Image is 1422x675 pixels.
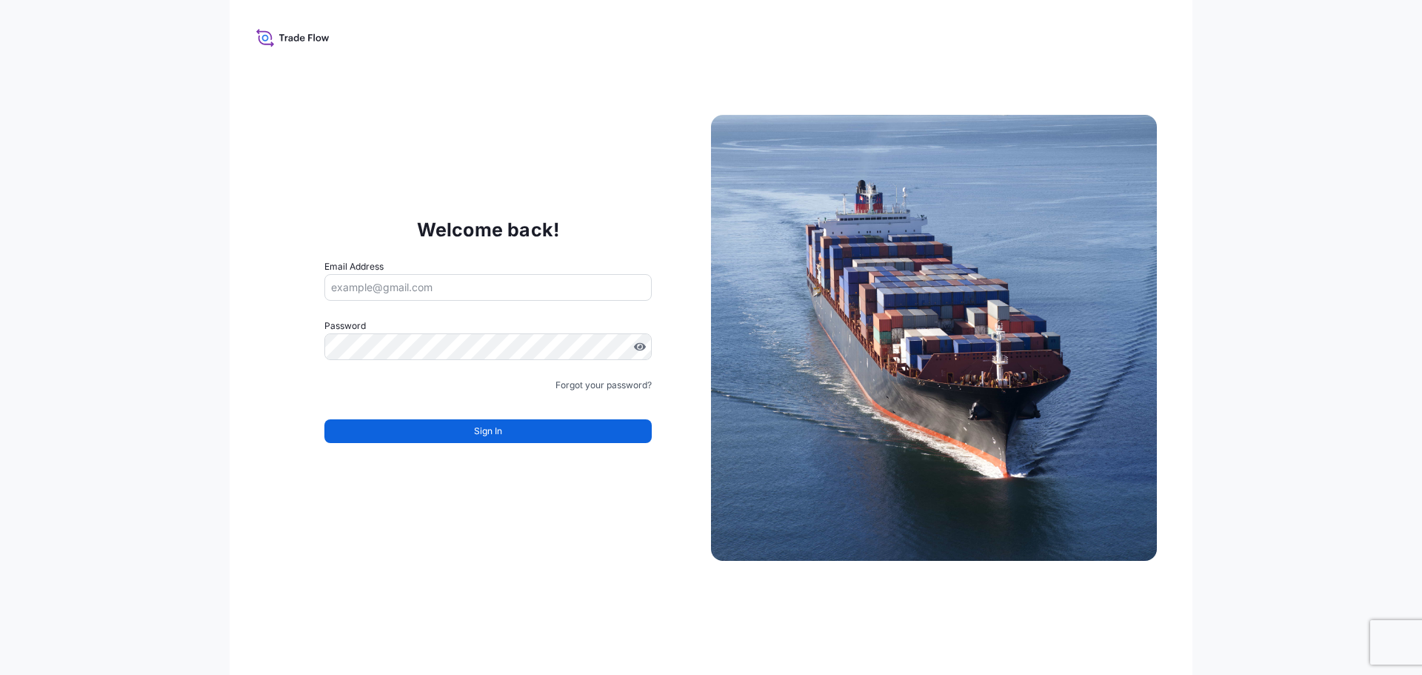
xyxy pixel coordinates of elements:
[417,218,560,242] p: Welcome back!
[474,424,502,439] span: Sign In
[711,115,1157,561] img: Ship illustration
[324,274,652,301] input: example@gmail.com
[324,319,652,333] label: Password
[634,341,646,353] button: Show password
[324,419,652,443] button: Sign In
[555,378,652,393] a: Forgot your password?
[324,259,384,274] label: Email Address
